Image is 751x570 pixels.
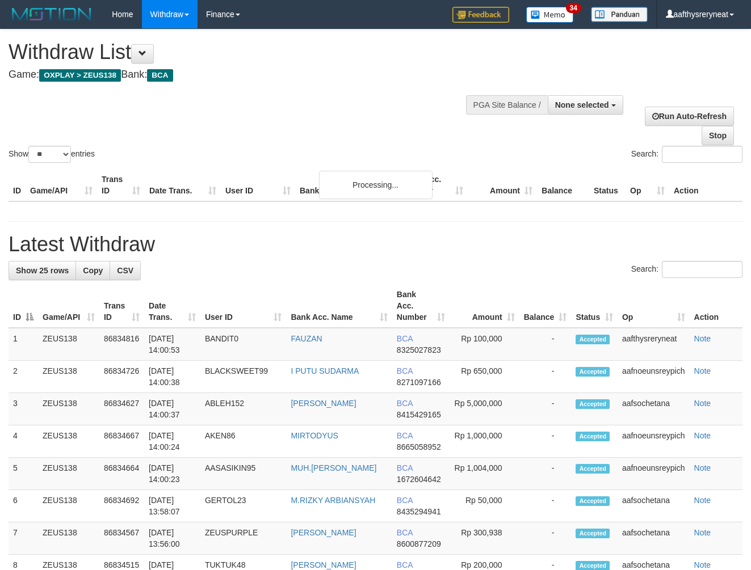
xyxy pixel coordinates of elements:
[291,399,356,408] a: [PERSON_NAME]
[576,399,610,409] span: Accepted
[9,261,76,280] a: Show 25 rows
[618,425,690,458] td: aafnoeunsreypich
[110,261,141,280] a: CSV
[450,284,519,328] th: Amount: activate to sort column ascending
[626,169,669,201] th: Op
[576,432,610,441] span: Accepted
[39,69,121,82] span: OXPLAY > ZEUS138
[99,425,144,458] td: 86834667
[555,100,609,109] span: None selected
[38,425,99,458] td: ZEUS138
[221,169,295,201] th: User ID
[450,458,519,490] td: Rp 1,004,000
[145,169,221,201] th: Date Trans.
[576,529,610,538] span: Accepted
[26,169,97,201] th: Game/API
[662,261,742,278] input: Search:
[694,463,711,472] a: Note
[576,496,610,506] span: Accepted
[450,522,519,555] td: Rp 300,938
[200,361,287,393] td: BLACKSWEET99
[38,284,99,328] th: Game/API: activate to sort column ascending
[99,522,144,555] td: 86834567
[144,361,200,393] td: [DATE] 14:00:38
[397,399,413,408] span: BCA
[468,169,537,201] th: Amount
[200,522,287,555] td: ZEUSPURPLE
[690,284,742,328] th: Action
[591,7,648,22] img: panduan.png
[618,458,690,490] td: aafnoeunsreypich
[200,328,287,361] td: BANDIT0
[397,539,441,548] span: Copy 8600877209 to clipboard
[9,146,95,163] label: Show entries
[9,6,95,23] img: MOTION_logo.png
[645,107,734,126] a: Run Auto-Refresh
[9,361,38,393] td: 2
[397,410,441,419] span: Copy 8415429165 to clipboard
[450,361,519,393] td: Rp 650,000
[576,464,610,474] span: Accepted
[694,399,711,408] a: Note
[144,425,200,458] td: [DATE] 14:00:24
[519,425,572,458] td: -
[571,284,617,328] th: Status: activate to sort column ascending
[291,463,376,472] a: MUH.[PERSON_NAME]
[38,522,99,555] td: ZEUS138
[519,361,572,393] td: -
[38,328,99,361] td: ZEUS138
[519,328,572,361] td: -
[589,169,626,201] th: Status
[75,261,110,280] a: Copy
[9,522,38,555] td: 7
[618,284,690,328] th: Op: activate to sort column ascending
[97,169,145,201] th: Trans ID
[618,361,690,393] td: aafnoeunsreypich
[99,284,144,328] th: Trans ID: activate to sort column ascending
[631,261,742,278] label: Search:
[694,528,711,537] a: Note
[702,126,734,145] a: Stop
[291,334,322,343] a: FAUZAN
[200,284,287,328] th: User ID: activate to sort column ascending
[397,378,441,387] span: Copy 8271097166 to clipboard
[144,328,200,361] td: [DATE] 14:00:53
[519,284,572,328] th: Balance: activate to sort column ascending
[9,69,489,81] h4: Game: Bank:
[291,560,356,569] a: [PERSON_NAME]
[319,171,433,199] div: Processing...
[397,475,441,484] span: Copy 1672604642 to clipboard
[99,458,144,490] td: 86834664
[397,560,413,569] span: BCA
[9,233,742,256] h1: Latest Withdraw
[397,431,413,440] span: BCA
[291,496,375,505] a: M.RIZKY ARBIANSYAH
[9,425,38,458] td: 4
[450,490,519,522] td: Rp 50,000
[662,146,742,163] input: Search:
[9,490,38,522] td: 6
[147,69,173,82] span: BCA
[566,3,581,13] span: 34
[144,284,200,328] th: Date Trans.: activate to sort column ascending
[9,41,489,64] h1: Withdraw List
[117,266,133,275] span: CSV
[28,146,71,163] select: Showentries
[144,393,200,425] td: [DATE] 14:00:37
[16,266,69,275] span: Show 25 rows
[397,496,413,505] span: BCA
[519,393,572,425] td: -
[83,266,103,275] span: Copy
[200,425,287,458] td: AKEN86
[397,528,413,537] span: BCA
[397,507,441,516] span: Copy 8435294941 to clipboard
[286,284,392,328] th: Bank Acc. Name: activate to sort column ascending
[450,328,519,361] td: Rp 100,000
[519,522,572,555] td: -
[144,522,200,555] td: [DATE] 13:56:00
[694,431,711,440] a: Note
[450,425,519,458] td: Rp 1,000,000
[452,7,509,23] img: Feedback.jpg
[618,522,690,555] td: aafsochetana
[669,169,742,201] th: Action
